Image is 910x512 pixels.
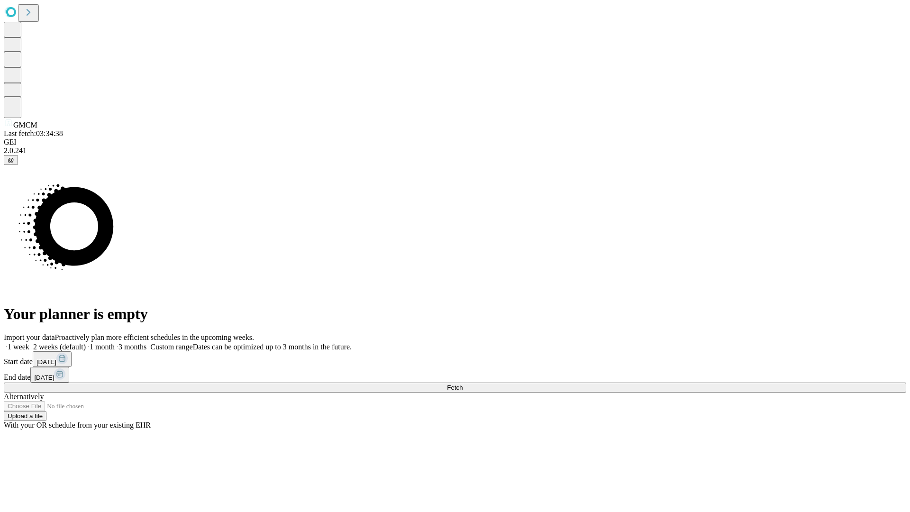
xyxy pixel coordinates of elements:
[8,156,14,164] span: @
[447,384,463,391] span: Fetch
[4,146,906,155] div: 2.0.241
[36,358,56,366] span: [DATE]
[4,138,906,146] div: GEI
[4,155,18,165] button: @
[33,343,86,351] span: 2 weeks (default)
[4,411,46,421] button: Upload a file
[34,374,54,381] span: [DATE]
[90,343,115,351] span: 1 month
[4,383,906,393] button: Fetch
[193,343,352,351] span: Dates can be optimized up to 3 months in the future.
[30,367,69,383] button: [DATE]
[4,393,44,401] span: Alternatively
[4,367,906,383] div: End date
[4,305,906,323] h1: Your planner is empty
[118,343,146,351] span: 3 months
[8,343,29,351] span: 1 week
[4,421,151,429] span: With your OR schedule from your existing EHR
[55,333,254,341] span: Proactively plan more efficient schedules in the upcoming weeks.
[4,333,55,341] span: Import your data
[4,129,63,137] span: Last fetch: 03:34:38
[13,121,37,129] span: GMCM
[150,343,192,351] span: Custom range
[33,351,72,367] button: [DATE]
[4,351,906,367] div: Start date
